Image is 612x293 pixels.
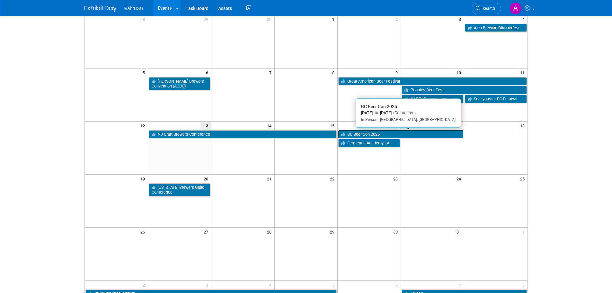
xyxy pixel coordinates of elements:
[522,228,528,236] span: 1
[510,2,522,14] img: Ashley Grotewold
[266,15,274,23] span: 30
[269,69,274,77] span: 7
[140,122,148,130] span: 12
[456,228,464,236] span: 31
[124,6,144,11] span: RahrBSG
[458,281,464,289] span: 7
[402,86,527,94] a: Peoples Beer Fest
[456,69,464,77] span: 10
[393,175,401,183] span: 23
[522,281,528,289] span: 8
[332,69,337,77] span: 8
[329,228,337,236] span: 29
[332,15,337,23] span: 1
[361,104,397,109] span: BC Beer Con 2025
[519,175,528,183] span: 25
[402,95,463,103] a: GABF - Brewers Lunch
[472,3,501,14] a: Search
[142,69,148,77] span: 5
[140,15,148,23] span: 28
[480,6,495,11] span: Search
[266,122,274,130] span: 14
[266,228,274,236] span: 28
[522,15,528,23] span: 4
[149,183,210,197] a: [US_STATE] Brewers Guild Conference
[84,5,117,12] img: ExhibitDay
[140,175,148,183] span: 19
[519,122,528,130] span: 18
[392,110,416,115] span: (Committed)
[395,281,401,289] span: 6
[203,175,211,183] span: 20
[395,15,401,23] span: 2
[395,69,401,77] span: 9
[338,139,400,147] a: Fermentis Academy LA
[361,110,456,116] div: [DATE] to [DATE]
[329,122,337,130] span: 15
[149,130,337,139] a: NJ Craft Brewers Conference
[338,130,463,139] a: BC Beer Con 2025
[205,281,211,289] span: 3
[332,281,337,289] span: 5
[203,15,211,23] span: 29
[456,175,464,183] span: 24
[393,228,401,236] span: 30
[519,69,528,77] span: 11
[465,24,527,32] a: Alga Brewing Oktoberfest
[361,117,377,122] span: In-Person
[329,175,337,183] span: 22
[266,175,274,183] span: 21
[377,117,456,122] span: [GEOGRAPHIC_DATA], [GEOGRAPHIC_DATA]
[203,228,211,236] span: 27
[142,281,148,289] span: 2
[465,95,527,103] a: Snallygaster DC Festival
[269,281,274,289] span: 4
[205,69,211,77] span: 6
[149,77,210,90] a: [PERSON_NAME] Brewers Convention (ACBC)
[458,15,464,23] span: 3
[200,122,211,130] span: 13
[140,228,148,236] span: 26
[338,77,527,86] a: Great American Beer Festival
